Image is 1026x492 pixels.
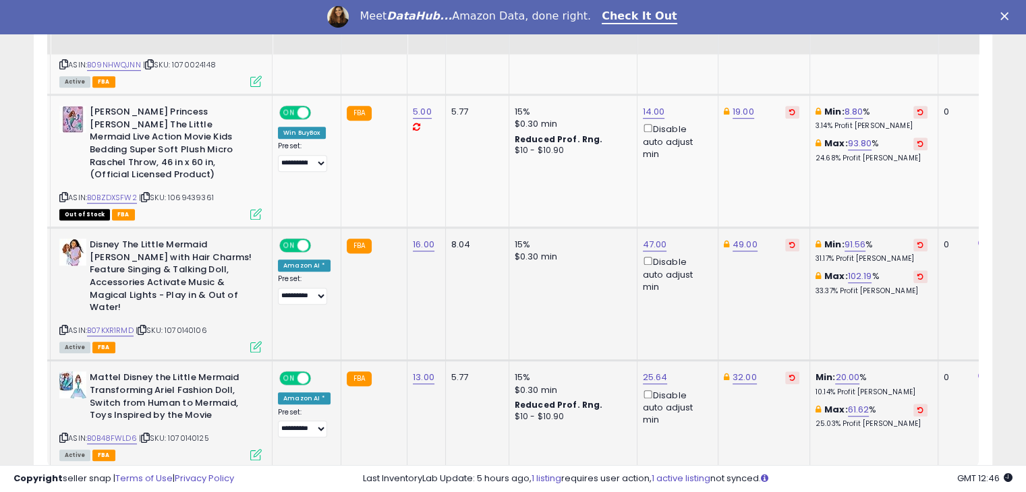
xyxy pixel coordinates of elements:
div: Disable auto adjust min [643,121,708,160]
a: B07KXR1RMD [87,325,134,336]
div: Fulfillable Quantity [944,6,990,34]
div: 5.77 [451,371,498,383]
div: Preset: [278,274,331,305]
a: B0BZDXSFW2 [87,192,137,204]
small: FBA [347,371,372,386]
i: This overrides the store level Dynamic Max Price for this listing [724,240,729,249]
div: 8.04 [451,239,498,251]
b: Max: [824,270,848,282]
span: 2025-09-15 12:46 GMT [957,472,1013,485]
div: ASIN: [59,239,262,351]
p: 10.14% Profit [PERSON_NAME] [816,388,928,397]
b: [PERSON_NAME] Princess [PERSON_NAME] The Little Mermaid Live Action Movie Kids Bedding Super Soft... [90,106,254,184]
a: 61.62 [848,403,870,417]
div: $10 - $10.90 [515,411,627,423]
div: Preset: [278,408,331,438]
div: % [816,270,928,295]
p: 33.37% Profit [PERSON_NAME] [816,286,928,296]
a: B0B48FWLD6 [87,433,137,444]
span: OFF [309,373,331,384]
div: % [816,137,928,162]
span: All listings currently available for purchase on Amazon [59,76,90,88]
div: $0.30 min [515,384,627,396]
span: FBA [92,342,115,353]
a: 91.56 [845,238,866,251]
a: 20.00 [835,371,859,384]
p: 31.17% Profit [PERSON_NAME] [816,254,928,264]
a: 47.00 [643,238,667,251]
div: Disable auto adjust min [643,254,708,293]
b: Disney The Little Mermaid [PERSON_NAME] with Hair Charms! Feature Singing & Talking Doll, Accesso... [90,239,254,317]
div: seller snap | | [13,472,234,485]
div: $0.30 min [515,118,627,130]
img: 414ka4BZkNL._SL40_.jpg [59,239,86,266]
span: ON [281,373,297,384]
div: % [816,106,928,131]
div: 5.77 [451,106,498,118]
b: Min: [824,105,845,118]
i: This overrides the store level min markup for this listing [816,240,821,249]
div: $10 - $10.90 [515,145,627,156]
div: Last InventoryLab Update: 5 hours ago, requires user action, not synced. [363,472,1013,485]
a: 49.00 [733,238,758,251]
i: This overrides the store level max markup for this listing [816,272,821,280]
img: 51r6kRCdPZL._SL40_.jpg [59,371,86,398]
small: FBA [347,106,372,121]
p: 3.14% Profit [PERSON_NAME] [816,121,928,131]
span: FBA [112,209,135,220]
span: | SKU: 1069439361 [139,192,214,203]
span: OFF [309,107,331,119]
p: 24.68% Profit [PERSON_NAME] [816,154,928,163]
img: 51lbXsCKarL._SL40_.jpg [59,106,86,133]
div: % [816,239,928,264]
a: Privacy Policy [175,472,234,485]
span: All listings currently available for purchase on Amazon [59,342,90,353]
b: Mattel Disney the Little Mermaid Transforming Ariel Fashion Doll, Switch from Human to Mermaid, T... [90,371,254,425]
a: Check It Out [602,9,677,24]
div: ASIN: [59,106,262,218]
i: DataHub... [387,9,452,22]
b: Max: [824,403,848,416]
div: Fulfillment Cost [451,6,503,34]
a: 32.00 [733,371,757,384]
a: 14.00 [643,105,665,119]
div: 0 [944,239,986,251]
div: Amazon AI * [278,259,331,272]
small: FBA [347,239,372,253]
span: OFF [309,240,331,251]
span: FBA [92,450,115,461]
i: Revert to store-level Min Markup [917,241,923,248]
a: 8.80 [845,105,863,119]
a: 5.00 [413,105,432,119]
span: All listings that are currently out of stock and unavailable for purchase on Amazon [59,209,110,220]
a: 102.19 [848,270,872,283]
div: 15% [515,106,627,118]
div: 0 [944,106,986,118]
a: B09NHWQJNN [87,59,141,71]
b: Max: [824,137,848,150]
div: Close [1000,12,1014,20]
a: 25.64 [643,371,668,384]
strong: Copyright [13,472,63,485]
span: ON [281,240,297,251]
div: Preset: [278,142,331,172]
span: All listings currently available for purchase on Amazon [59,450,90,461]
b: Min: [816,371,836,383]
div: 15% [515,239,627,251]
div: % [816,371,928,396]
a: 16.00 [413,238,434,251]
span: ON [281,107,297,119]
b: Reduced Prof. Rng. [515,133,603,145]
p: 25.03% Profit [PERSON_NAME] [816,419,928,429]
div: Disable auto adjust min [643,388,708,427]
img: Profile image for Georgie [327,6,349,28]
a: 1 listing [532,472,561,485]
a: 13.00 [413,371,434,384]
div: 15% [515,371,627,383]
div: $0.30 min [515,251,627,263]
div: % [816,404,928,429]
span: | SKU: 1070140106 [136,325,207,336]
div: Win BuyBox [278,127,326,139]
span: | SKU: 1070140125 [139,433,209,443]
i: Revert to store-level Max Markup [917,273,923,280]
